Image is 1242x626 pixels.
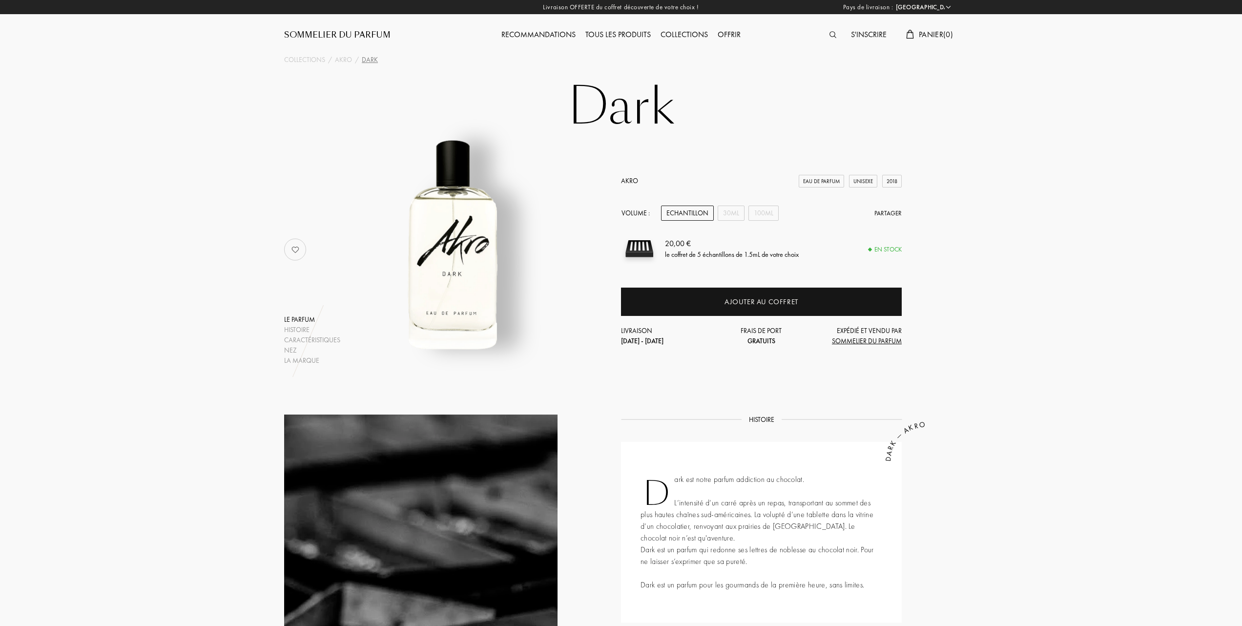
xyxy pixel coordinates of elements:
div: Offrir [713,29,745,42]
a: Tous les produits [580,29,656,40]
div: 2018 [882,175,902,188]
img: search_icn.svg [829,31,836,38]
div: Nez [284,345,340,355]
div: Echantillon [661,206,714,221]
img: no_like_p.png [286,240,305,259]
span: Pays de livraison : [843,2,893,12]
div: Collections [656,29,713,42]
h1: Dark [377,80,865,134]
span: [DATE] - [DATE] [621,336,663,345]
a: Offrir [713,29,745,40]
a: S'inscrire [846,29,891,40]
div: / [328,55,332,65]
a: Sommelier du Parfum [284,29,391,41]
div: 30mL [718,206,745,221]
div: Caractéristiques [284,335,340,345]
div: Frais de port [715,326,808,346]
div: S'inscrire [846,29,891,42]
a: Akro [335,55,352,65]
span: Sommelier du Parfum [832,336,902,345]
img: Dark Akro [332,124,574,366]
a: Recommandations [497,29,580,40]
div: Histoire [284,325,340,335]
div: Eau de Parfum [799,175,844,188]
div: Le parfum [284,314,340,325]
span: Gratuits [747,336,775,345]
div: Recommandations [497,29,580,42]
div: Livraison [621,326,715,346]
div: La marque [284,355,340,366]
div: 100mL [748,206,779,221]
div: Dark est notre parfum addiction au chocolat. L’intensité d’un carré après un repas, transportant ... [621,442,902,623]
div: / [355,55,359,65]
a: Collections [284,55,325,65]
div: Volume : [621,206,655,221]
img: sample box [621,230,658,267]
div: Ajouter au coffret [724,296,798,308]
div: Expédié et vendu par [808,326,902,346]
div: Dark [362,55,378,65]
img: cart.svg [906,30,914,39]
div: En stock [869,245,902,254]
div: le coffret de 5 échantillons de 1.5mL de votre choix [665,250,799,260]
img: arrow_w.png [945,3,952,11]
div: Unisexe [849,175,877,188]
a: Collections [656,29,713,40]
a: Akro [621,176,638,185]
div: Tous les produits [580,29,656,42]
div: Partager [874,209,902,218]
div: 20,00 € [665,238,799,250]
span: Panier ( 0 ) [919,29,953,40]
